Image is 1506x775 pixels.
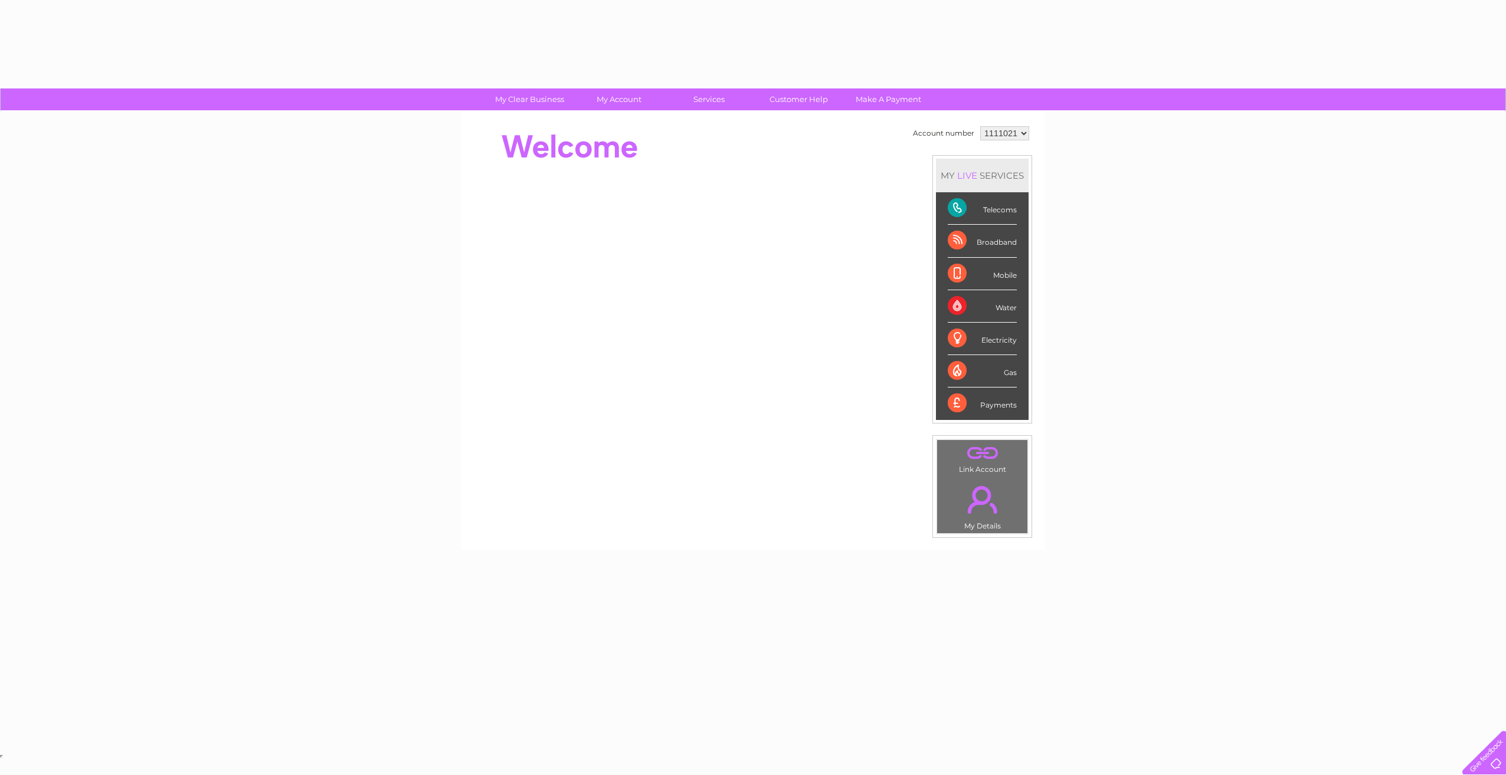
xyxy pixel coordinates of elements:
[481,88,578,110] a: My Clear Business
[910,123,977,143] td: Account number
[936,159,1029,192] div: MY SERVICES
[948,225,1017,257] div: Broadband
[937,476,1028,534] td: My Details
[948,258,1017,290] div: Mobile
[660,88,758,110] a: Services
[948,323,1017,355] div: Electricity
[840,88,937,110] a: Make A Payment
[948,355,1017,388] div: Gas
[940,443,1024,464] a: .
[955,170,980,181] div: LIVE
[571,88,668,110] a: My Account
[948,290,1017,323] div: Water
[948,192,1017,225] div: Telecoms
[937,439,1028,477] td: Link Account
[948,388,1017,419] div: Payments
[940,479,1024,520] a: .
[750,88,847,110] a: Customer Help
